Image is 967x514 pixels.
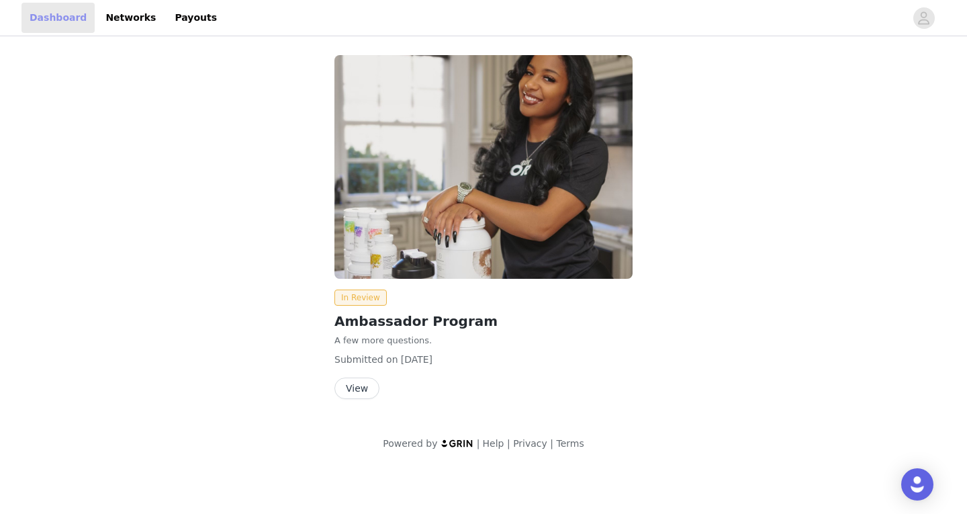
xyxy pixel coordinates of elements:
h2: Ambassador Program [334,311,633,331]
span: | [477,438,480,449]
span: Submitted on [334,354,398,365]
a: Networks [97,3,164,33]
a: Terms [556,438,584,449]
a: Dashboard [21,3,95,33]
span: | [550,438,553,449]
span: Powered by [383,438,437,449]
button: View [334,378,379,399]
a: Privacy [513,438,547,449]
span: [DATE] [401,354,432,365]
span: In Review [334,290,387,306]
div: avatar [917,7,930,29]
a: Payouts [167,3,225,33]
img: logo [441,439,474,447]
p: A few more questions. [334,334,633,347]
div: Open Intercom Messenger [901,468,933,501]
a: Help [483,438,504,449]
span: | [507,438,510,449]
a: View [334,384,379,394]
img: Thorne [334,55,633,279]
